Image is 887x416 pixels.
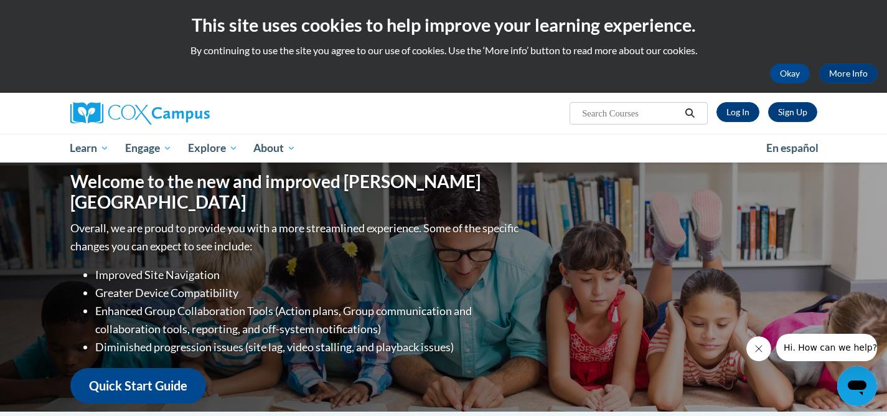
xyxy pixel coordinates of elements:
li: Improved Site Navigation [95,266,522,284]
h1: Welcome to the new and improved [PERSON_NAME][GEOGRAPHIC_DATA] [70,171,522,213]
a: Cox Campus [70,102,307,125]
span: About [253,141,296,156]
a: Learn [62,134,118,163]
iframe: Message from company [776,334,877,361]
p: Overall, we are proud to provide you with a more streamlined experience. Some of the specific cha... [70,219,522,255]
a: Explore [180,134,246,163]
iframe: Button to launch messaging window [837,366,877,406]
input: Search Courses [581,106,680,121]
h2: This site uses cookies to help improve your learning experience. [9,12,878,37]
iframe: Close message [746,336,771,361]
a: Quick Start Guide [70,368,206,404]
p: By continuing to use the site you agree to our use of cookies. Use the ‘More info’ button to read... [9,44,878,57]
a: Log In [716,102,759,122]
li: Diminished progression issues (site lag, video stalling, and playback issues) [95,338,522,356]
li: Greater Device Compatibility [95,284,522,302]
li: Enhanced Group Collaboration Tools (Action plans, Group communication and collaboration tools, re... [95,302,522,338]
a: More Info [819,64,878,83]
button: Okay [770,64,810,83]
a: About [245,134,304,163]
a: Register [768,102,817,122]
span: Explore [188,141,238,156]
span: En español [766,141,819,154]
a: Engage [117,134,180,163]
a: En español [758,135,827,161]
button: Search [680,106,699,121]
img: Cox Campus [70,102,210,125]
div: Main menu [52,134,836,163]
span: Engage [125,141,172,156]
span: Learn [70,141,109,156]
